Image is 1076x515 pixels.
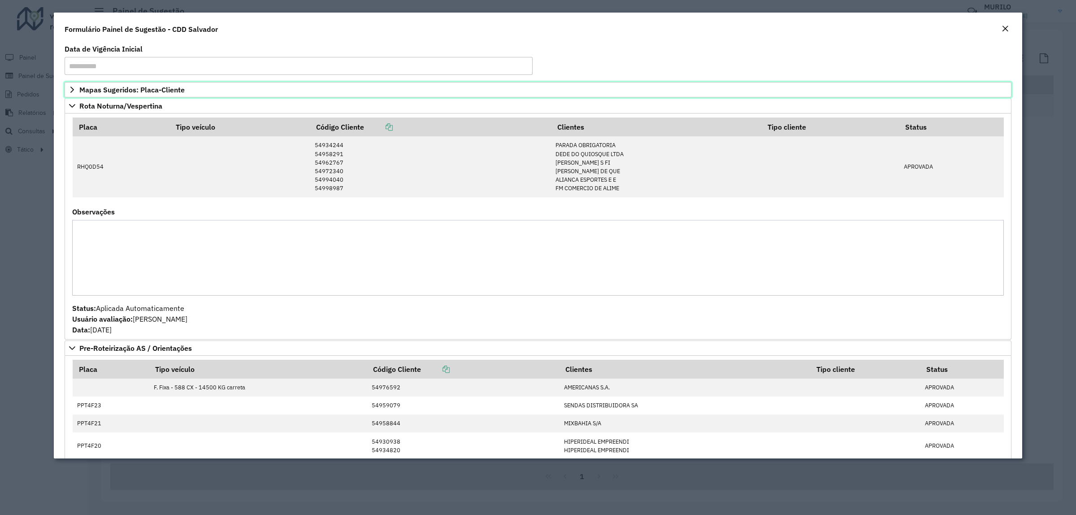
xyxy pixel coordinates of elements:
[72,325,90,334] strong: Data:
[65,98,1011,113] a: Rota Noturna/Vespertina
[920,379,1004,397] td: APROVADA
[72,304,96,313] strong: Status:
[367,379,560,397] td: 54976592
[149,360,367,379] th: Tipo veículo
[367,397,560,415] td: 54959079
[73,118,170,136] th: Placa
[899,136,1003,197] td: APROVADA
[65,24,218,35] h4: Formulário Painel de Sugestão - CDD Salvador
[421,365,450,374] a: Copiar
[367,415,560,432] td: 54958844
[149,379,367,397] td: F. Fixa - 588 CX - 14500 KG carreta
[65,44,143,54] label: Data de Vigência Inicial
[72,314,133,323] strong: Usuário avaliação:
[920,360,1004,379] th: Status
[72,206,115,217] label: Observações
[367,360,560,379] th: Código Cliente
[169,118,310,136] th: Tipo veículo
[364,122,393,131] a: Copiar
[310,136,551,197] td: 54934244 54958291 54962767 54972340 54994040 54998987
[560,397,811,415] td: SENDAS DISTRIBUIDORA SA
[79,86,185,93] span: Mapas Sugeridos: Placa-Cliente
[73,415,149,432] td: PPT4F21
[899,118,1003,136] th: Status
[810,360,920,379] th: Tipo cliente
[999,23,1011,35] button: Close
[73,397,149,415] td: PPT4F23
[551,118,761,136] th: Clientes
[65,113,1011,340] div: Rota Noturna/Vespertina
[65,82,1011,97] a: Mapas Sugeridos: Placa-Cliente
[560,415,811,432] td: MIXBAHIA S/A
[551,136,761,197] td: PARADA OBRIGATORIA DEDE DO QUIOSQUE LTDA [PERSON_NAME] S FI [PERSON_NAME] DE QUE ALIANCA ESPORTES...
[79,345,192,352] span: Pre-Roteirização AS / Orientações
[73,360,149,379] th: Placa
[72,304,187,334] span: Aplicada Automaticamente [PERSON_NAME] [DATE]
[560,360,811,379] th: Clientes
[920,415,1004,432] td: APROVADA
[560,379,811,397] td: AMERICANAS S.A.
[310,118,551,136] th: Código Cliente
[79,102,162,109] span: Rota Noturna/Vespertina
[761,118,899,136] th: Tipo cliente
[73,432,149,459] td: PPT4F20
[367,432,560,459] td: 54930938 54934820
[1002,25,1009,32] em: Fechar
[73,136,170,197] td: RHQ0D54
[65,340,1011,356] a: Pre-Roteirização AS / Orientações
[920,397,1004,415] td: APROVADA
[560,432,811,459] td: HIPERIDEAL EMPREENDI HIPERIDEAL EMPREENDI
[920,432,1004,459] td: APROVADA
